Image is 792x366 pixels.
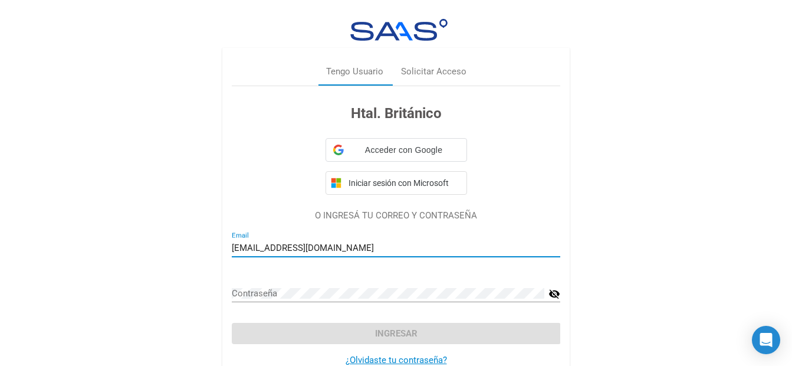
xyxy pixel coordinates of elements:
[326,65,383,79] div: Tengo Usuario
[326,171,467,195] button: Iniciar sesión con Microsoft
[232,323,560,344] button: Ingresar
[232,209,560,223] p: O INGRESÁ TU CORREO Y CONTRASEÑA
[548,287,560,301] mat-icon: visibility_off
[232,103,560,124] h3: Htal. Británico
[752,326,780,354] div: Open Intercom Messenger
[349,144,459,156] span: Acceder con Google
[326,138,467,162] div: Acceder con Google
[346,178,462,188] span: Iniciar sesión con Microsoft
[401,65,466,79] div: Solicitar Acceso
[346,355,447,365] a: ¿Olvidaste tu contraseña?
[375,328,418,339] span: Ingresar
